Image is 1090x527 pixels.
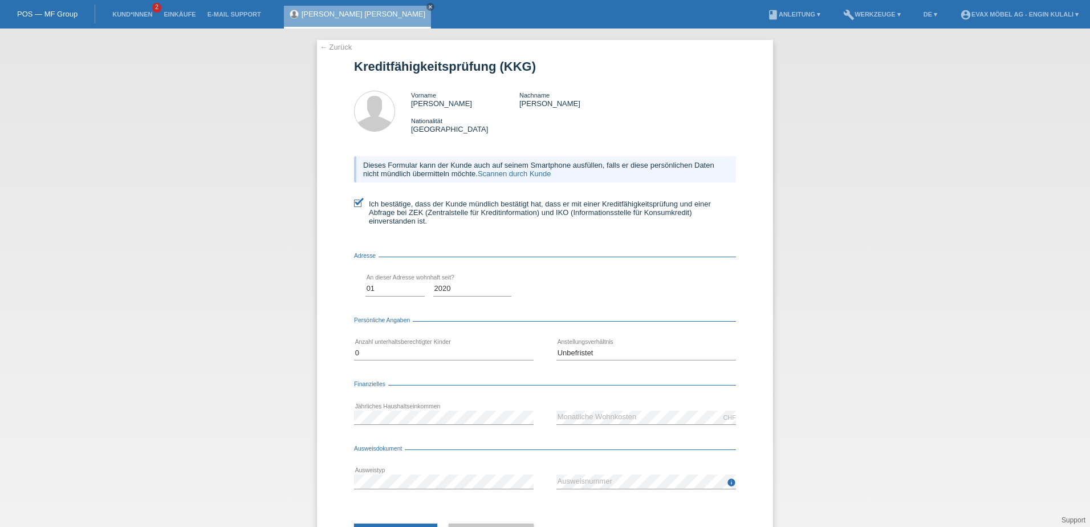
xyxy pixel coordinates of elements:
i: book [767,9,779,21]
a: Kund*innen [107,11,158,18]
i: account_circle [960,9,971,21]
div: [GEOGRAPHIC_DATA] [411,116,519,133]
a: buildWerkzeuge ▾ [837,11,906,18]
a: account_circleEVAX Möbel AG - Engin Kulali ▾ [954,11,1084,18]
div: [PERSON_NAME] [519,91,628,108]
a: E-Mail Support [202,11,267,18]
i: close [428,4,433,10]
h1: Kreditfähigkeitsprüfung (KKG) [354,59,736,74]
a: Einkäufe [158,11,201,18]
a: [PERSON_NAME] [PERSON_NAME] [302,10,425,18]
a: close [426,3,434,11]
a: info [727,481,736,488]
span: Persönliche Angaben [354,317,413,323]
a: Scannen durch Kunde [478,169,551,178]
a: ← Zurück [320,43,352,51]
div: [PERSON_NAME] [411,91,519,108]
i: build [843,9,855,21]
span: 2 [152,3,161,13]
a: DE ▾ [918,11,943,18]
a: Support [1061,516,1085,524]
span: Nachname [519,92,550,99]
div: CHF [723,414,736,421]
span: Finanzielles [354,381,388,387]
a: POS — MF Group [17,10,78,18]
span: Ausweisdokument [354,445,405,452]
i: info [727,478,736,487]
span: Vorname [411,92,436,99]
a: bookAnleitung ▾ [762,11,826,18]
span: Adresse [354,253,379,259]
div: Dieses Formular kann der Kunde auch auf seinem Smartphone ausfüllen, falls er diese persönlichen ... [354,156,736,183]
label: Ich bestätige, dass der Kunde mündlich bestätigt hat, dass er mit einer Kreditfähigkeitsprüfung u... [354,200,736,225]
span: Nationalität [411,117,442,124]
